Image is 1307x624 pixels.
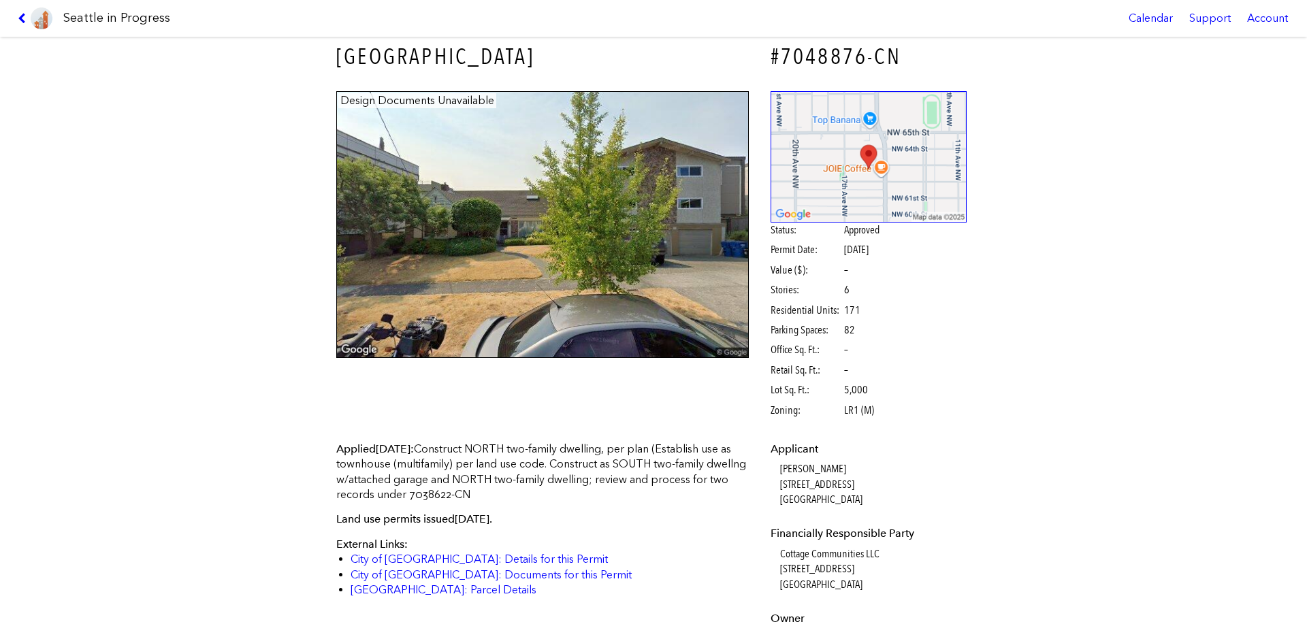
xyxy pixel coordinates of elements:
[336,442,414,455] span: Applied :
[376,442,410,455] span: [DATE]
[844,243,869,256] span: [DATE]
[338,93,496,108] figcaption: Design Documents Unavailable
[351,553,608,565] a: City of [GEOGRAPHIC_DATA]: Details for this Permit
[844,403,874,418] span: LR1 (M)
[771,242,842,257] span: Permit Date:
[771,342,842,357] span: Office Sq. Ft.:
[336,42,749,72] h3: [GEOGRAPHIC_DATA]
[771,323,842,338] span: Parking Spaces:
[455,512,489,525] span: [DATE]
[771,263,842,278] span: Value ($):
[63,10,170,27] h1: Seattle in Progress
[844,363,848,378] span: –
[844,323,855,338] span: 82
[771,403,842,418] span: Zoning:
[351,568,632,581] a: City of [GEOGRAPHIC_DATA]: Documents for this Permit
[336,538,408,551] span: External Links:
[780,461,967,507] dd: [PERSON_NAME] [STREET_ADDRESS] [GEOGRAPHIC_DATA]
[844,282,850,297] span: 6
[336,512,749,527] p: Land use permits issued .
[844,342,848,357] span: –
[844,303,860,318] span: 171
[31,7,52,29] img: favicon-96x96.png
[771,223,842,237] span: Status:
[844,223,880,237] span: Approved
[844,263,848,278] span: –
[780,546,967,592] dd: Cottage Communities LLC [STREET_ADDRESS] [GEOGRAPHIC_DATA]
[771,442,967,457] dt: Applicant
[336,442,749,503] p: Construct NORTH two-family dwelling, per plan (Establish use as townhouse (multifamily) per land ...
[771,363,842,378] span: Retail Sq. Ft.:
[771,382,842,397] span: Lot Sq. Ft.:
[351,583,536,596] a: [GEOGRAPHIC_DATA]: Parcel Details
[771,91,967,223] img: staticmap
[771,42,967,72] h4: #7048876-CN
[771,303,842,318] span: Residential Units:
[771,526,967,541] dt: Financially Responsible Party
[844,382,868,397] span: 5,000
[336,91,749,359] img: 1523_NW_63RD_ST_SEATTLE.jpg
[771,282,842,297] span: Stories:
